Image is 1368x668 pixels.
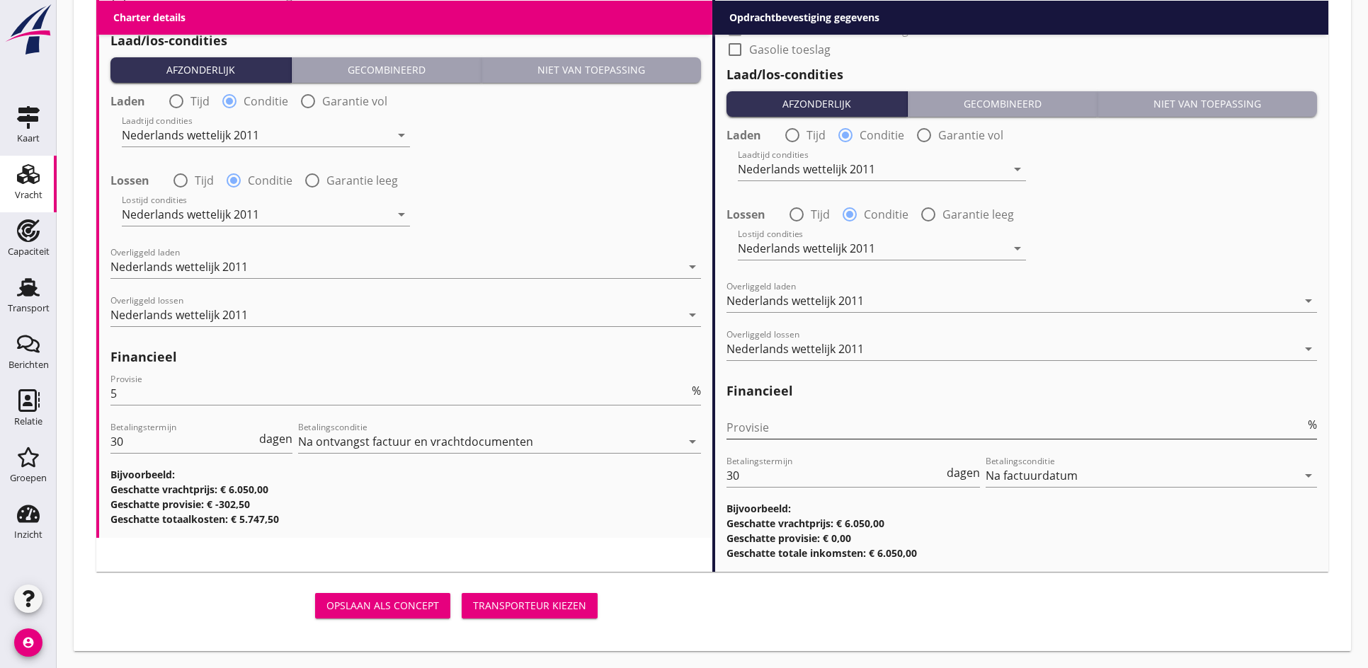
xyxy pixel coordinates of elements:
label: Stremming/ijstoeslag [749,3,863,17]
label: Gasolie toeslag [133,8,215,23]
label: Tijd [806,128,826,142]
div: Berichten [8,360,49,369]
div: Groepen [10,473,47,483]
div: % [1305,419,1317,430]
h2: Financieel [110,347,701,367]
div: Nederlands wettelijk 2011 [110,309,248,321]
i: arrow_drop_down [684,306,701,323]
div: % [689,385,701,396]
div: Relatie [14,417,42,426]
button: Transporteur kiezen [462,593,598,618]
input: Provisie [110,382,689,405]
label: Gasolie toeslag [749,42,831,57]
strong: Laden [726,128,761,142]
div: Gecombineerd [913,96,1092,111]
h2: Financieel [726,381,1317,401]
i: account_circle [14,628,42,657]
button: Opslaan als concept [315,593,450,618]
i: arrow_drop_down [1300,292,1317,309]
button: Niet van toepassing [481,57,701,83]
label: Tijd [811,207,830,221]
button: Niet van toepassing [1098,91,1317,117]
button: Afzonderlijk [110,57,292,83]
label: Garantie leeg [326,173,398,188]
label: Conditie [244,94,288,108]
label: Tijd [195,173,214,188]
div: Nederlands wettelijk 2011 [122,208,259,221]
i: arrow_drop_down [1300,467,1317,484]
h3: Geschatte provisie: € 0,00 [726,531,1317,546]
input: Betalingstermijn [110,430,256,453]
h3: Geschatte totaalkosten: € 5.747,50 [110,512,701,526]
div: Capaciteit [8,247,50,256]
div: Inzicht [14,530,42,539]
h2: Laad/los-condities [726,65,1317,84]
label: Garantie leeg [942,207,1014,221]
strong: Lossen [110,173,149,188]
i: arrow_drop_down [1009,240,1026,257]
div: Gecombineerd [297,62,476,77]
button: Afzonderlijk [726,91,908,117]
label: Garantie vol [322,94,387,108]
h2: Laad/los-condities [110,31,701,50]
strong: Laden [110,94,145,108]
div: dagen [944,467,980,478]
div: Opslaan als concept [326,598,439,613]
label: Onder voorbehoud van voorgaande reis [749,23,964,37]
h3: Bijvoorbeeld: [110,467,701,482]
div: Kaart [17,134,40,143]
h3: Geschatte totale inkomsten: € 6.050,00 [726,546,1317,560]
div: Na factuurdatum [986,469,1078,482]
label: Garantie vol [938,128,1003,142]
button: Gecombineerd [292,57,482,83]
div: Afzonderlijk [116,62,285,77]
i: arrow_drop_down [393,206,410,223]
div: Nederlands wettelijk 2011 [110,260,248,273]
input: Provisie [726,416,1305,439]
div: Niet van toepassing [1103,96,1311,111]
div: Nederlands wettelijk 2011 [726,294,864,307]
div: Vracht [15,190,42,200]
i: arrow_drop_down [684,433,701,450]
h3: Geschatte provisie: € -302,50 [110,497,701,512]
button: Gecombineerd [908,91,1098,117]
i: arrow_drop_down [684,258,701,275]
label: Tijd [190,94,210,108]
div: Na ontvangst factuur en vrachtdocumenten [298,435,533,448]
div: Nederlands wettelijk 2011 [122,129,259,142]
h3: Bijvoorbeeld: [726,501,1317,516]
div: Nederlands wettelijk 2011 [738,242,875,255]
i: arrow_drop_down [1300,340,1317,357]
div: Transport [8,304,50,313]
h3: Geschatte vrachtprijs: € 6.050,00 [110,482,701,497]
label: Conditie [864,207,908,221]
img: logo-small.a267ee39.svg [3,4,54,56]
div: dagen [256,433,292,444]
div: Nederlands wettelijk 2011 [726,342,864,355]
div: Nederlands wettelijk 2011 [738,163,875,175]
div: Transporteur kiezen [473,598,586,613]
i: arrow_drop_down [393,127,410,144]
i: arrow_drop_down [1009,161,1026,178]
h3: Geschatte vrachtprijs: € 6.050,00 [726,516,1317,531]
label: Conditie [248,173,292,188]
div: Afzonderlijk [732,96,901,111]
strong: Lossen [726,207,765,221]
div: Niet van toepassing [487,62,695,77]
label: Conditie [860,128,904,142]
input: Betalingstermijn [726,464,944,487]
